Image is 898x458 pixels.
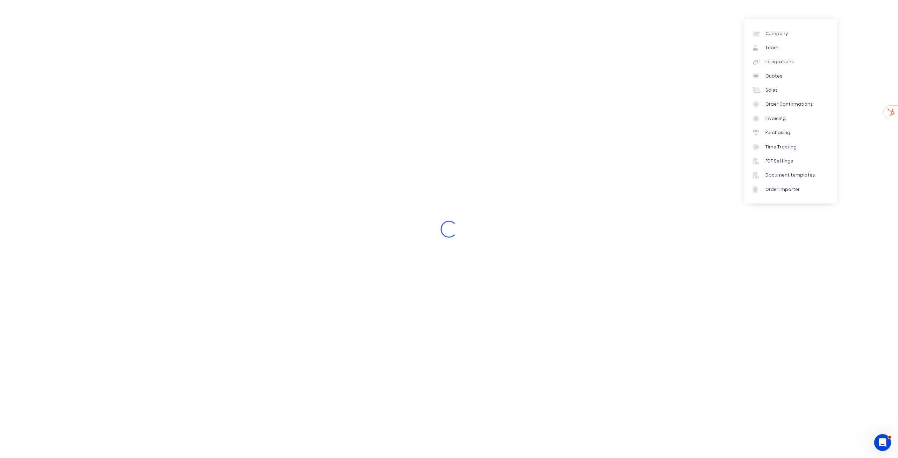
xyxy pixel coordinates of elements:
[765,73,782,79] div: Quotes
[765,87,778,93] div: Sales
[765,115,786,122] div: Invoicing
[765,172,815,178] div: Document templates
[765,101,813,107] div: Order Confirmations
[744,154,837,168] a: PDF Settings
[744,41,837,55] a: Team
[765,158,793,164] div: PDF Settings
[744,126,837,140] a: Purchasing
[765,130,790,136] div: Purchasing
[744,55,837,69] a: Integrations
[744,112,837,126] a: Invoicing
[765,186,800,193] div: Order Importer
[744,97,837,111] a: Order Confirmations
[744,69,837,83] a: Quotes
[765,31,788,37] div: Company
[874,434,891,451] iframe: Intercom live chat
[765,45,778,51] div: Team
[744,26,837,40] a: Company
[744,140,837,154] a: Time Tracking
[744,168,837,182] a: Document templates
[744,182,837,197] a: Order Importer
[744,83,837,97] a: Sales
[765,59,794,65] div: Integrations
[765,144,797,150] div: Time Tracking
